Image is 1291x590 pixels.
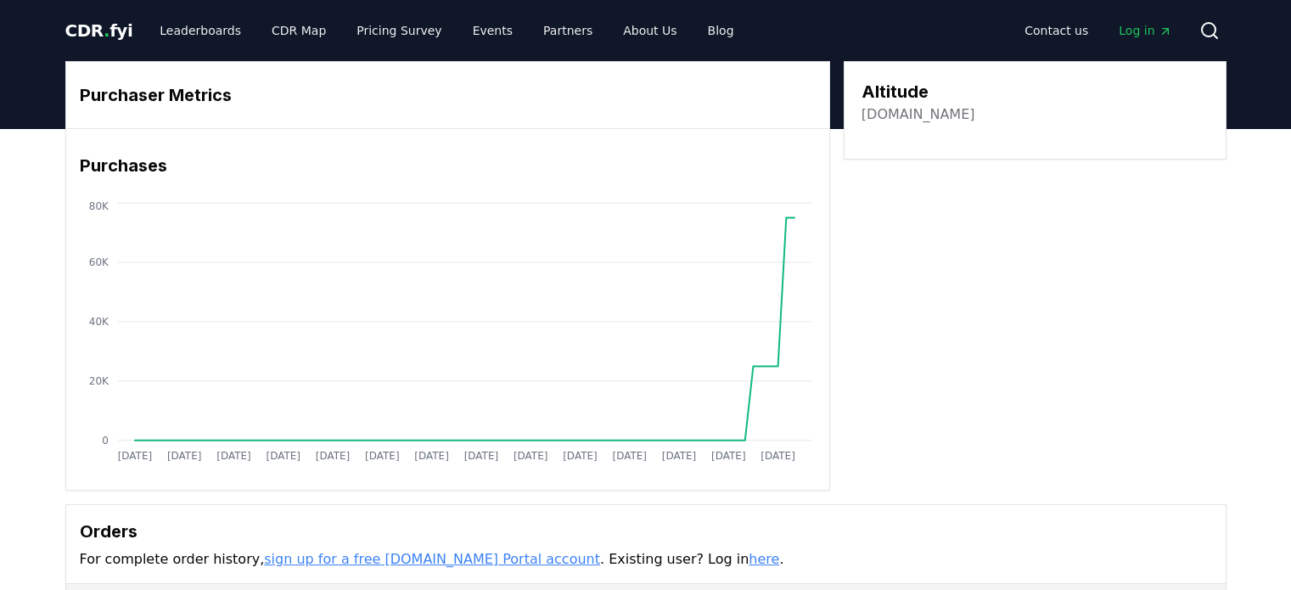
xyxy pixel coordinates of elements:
[1011,15,1102,46] a: Contact us
[463,450,498,462] tspan: [DATE]
[662,450,697,462] tspan: [DATE]
[315,450,350,462] tspan: [DATE]
[88,375,109,387] tspan: 20K
[749,551,779,567] a: here
[65,20,133,41] span: CDR fyi
[459,15,526,46] a: Events
[514,450,548,462] tspan: [DATE]
[65,19,133,42] a: CDR.fyi
[104,20,109,41] span: .
[862,79,975,104] h3: Altitude
[862,104,975,125] a: [DOMAIN_NAME]
[264,551,600,567] a: sign up for a free [DOMAIN_NAME] Portal account
[80,82,816,108] h3: Purchaser Metrics
[343,15,455,46] a: Pricing Survey
[80,549,1212,570] p: For complete order history, . Existing user? Log in .
[711,450,746,462] tspan: [DATE]
[102,435,109,447] tspan: 0
[612,450,647,462] tspan: [DATE]
[414,450,449,462] tspan: [DATE]
[258,15,340,46] a: CDR Map
[117,450,152,462] tspan: [DATE]
[88,256,109,268] tspan: 60K
[1105,15,1185,46] a: Log in
[563,450,598,462] tspan: [DATE]
[530,15,606,46] a: Partners
[761,450,795,462] tspan: [DATE]
[146,15,747,46] nav: Main
[88,200,109,212] tspan: 80K
[146,15,255,46] a: Leaderboards
[1119,22,1171,39] span: Log in
[266,450,300,462] tspan: [DATE]
[166,450,201,462] tspan: [DATE]
[88,316,109,328] tspan: 40K
[365,450,400,462] tspan: [DATE]
[80,153,816,178] h3: Purchases
[694,15,748,46] a: Blog
[216,450,251,462] tspan: [DATE]
[80,519,1212,544] h3: Orders
[1011,15,1185,46] nav: Main
[609,15,690,46] a: About Us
